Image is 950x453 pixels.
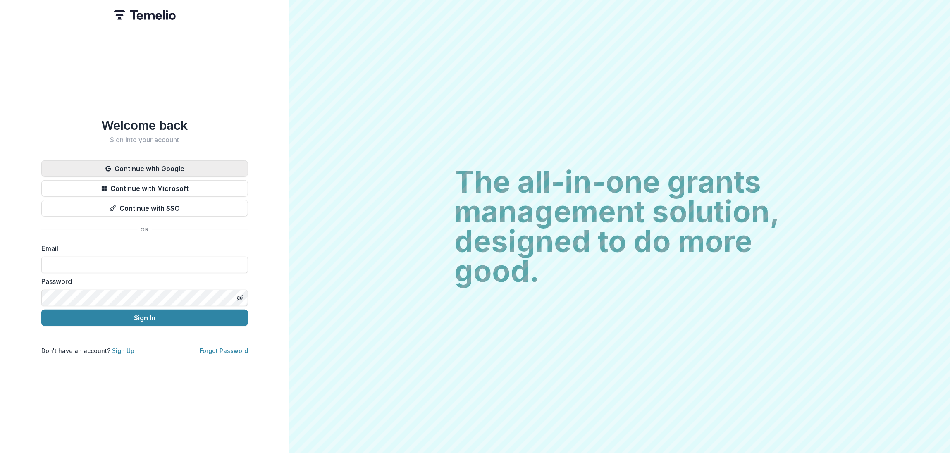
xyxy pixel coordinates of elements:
[41,346,134,355] p: Don't have an account?
[233,291,246,305] button: Toggle password visibility
[112,347,134,354] a: Sign Up
[41,243,243,253] label: Email
[41,136,248,144] h2: Sign into your account
[41,180,248,197] button: Continue with Microsoft
[114,10,176,20] img: Temelio
[41,310,248,326] button: Sign In
[41,118,248,133] h1: Welcome back
[41,277,243,286] label: Password
[200,347,248,354] a: Forgot Password
[41,200,248,217] button: Continue with SSO
[41,160,248,177] button: Continue with Google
